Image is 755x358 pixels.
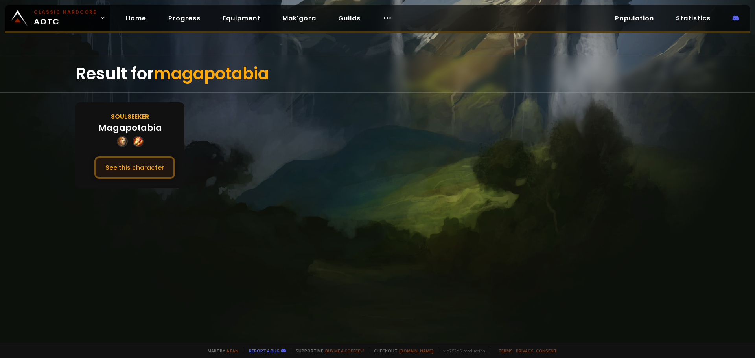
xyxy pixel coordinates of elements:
[516,348,533,354] a: Privacy
[111,112,149,121] div: Soulseeker
[498,348,513,354] a: Terms
[332,10,367,26] a: Guilds
[154,62,269,85] span: magapotabia
[75,55,679,92] div: Result for
[34,9,97,16] small: Classic Hardcore
[609,10,660,26] a: Population
[438,348,485,354] span: v. d752d5 - production
[5,5,110,31] a: Classic HardcoreAOTC
[399,348,433,354] a: [DOMAIN_NAME]
[325,348,364,354] a: Buy me a coffee
[670,10,717,26] a: Statistics
[98,121,162,134] div: Magapotabia
[536,348,557,354] a: Consent
[120,10,153,26] a: Home
[369,348,433,354] span: Checkout
[291,348,364,354] span: Support me,
[203,348,238,354] span: Made by
[162,10,207,26] a: Progress
[226,348,238,354] a: a fan
[216,10,267,26] a: Equipment
[94,156,175,179] button: See this character
[276,10,322,26] a: Mak'gora
[34,9,97,28] span: AOTC
[249,348,280,354] a: Report a bug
